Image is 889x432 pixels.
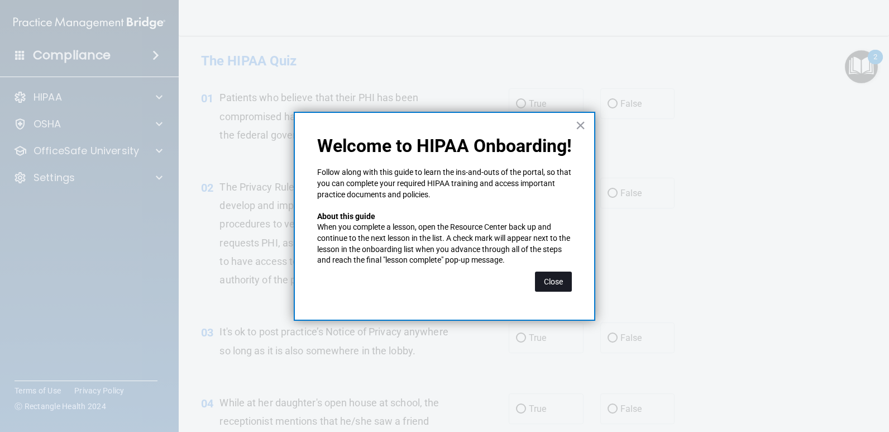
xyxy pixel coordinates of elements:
p: When you complete a lesson, open the Resource Center back up and continue to the next lesson in t... [317,222,572,265]
p: Welcome to HIPAA Onboarding! [317,135,572,156]
button: Close [535,272,572,292]
button: Close [575,116,586,134]
p: Follow along with this guide to learn the ins-and-outs of the portal, so that you can complete yo... [317,167,572,200]
iframe: Drift Widget Chat Controller [833,355,876,397]
strong: About this guide [317,212,375,221]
